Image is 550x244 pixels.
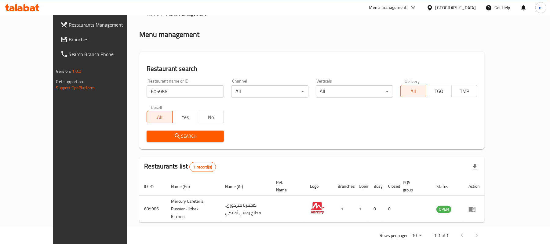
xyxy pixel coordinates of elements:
[369,177,383,196] th: Busy
[139,10,159,17] a: Home
[380,232,407,239] p: Rows per page:
[144,183,156,190] span: ID
[72,67,82,75] span: 1.0.0
[403,179,424,194] span: POS group
[151,132,219,140] span: Search
[225,183,251,190] span: Name (Ar)
[201,113,221,122] span: No
[333,177,354,196] th: Branches
[139,196,166,223] td: 605986
[69,50,140,58] span: Search Branch Phone
[454,87,475,96] span: TMP
[189,162,216,172] div: Total records count
[405,79,420,83] label: Delivery
[56,32,145,47] a: Branches
[175,113,196,122] span: Yes
[435,4,476,11] div: [GEOGRAPHIC_DATA]
[316,85,393,98] div: All
[69,21,140,28] span: Restaurants Management
[147,131,224,142] button: Search
[354,177,369,196] th: Open
[56,78,84,86] span: Get support on:
[464,177,485,196] th: Action
[171,183,198,190] span: Name (En)
[172,111,198,123] button: Yes
[468,205,480,213] div: Menu
[383,196,398,223] td: 0
[231,85,308,98] div: All
[451,85,477,97] button: TMP
[403,87,424,96] span: All
[310,200,325,216] img: Mercury Cafeteria, Russian-Uzbek Kitchen
[354,196,369,223] td: 1
[56,17,145,32] a: Restaurants Management
[436,206,451,213] span: OPEN
[149,113,170,122] span: All
[144,162,216,172] h2: Restaurants list
[410,231,424,240] div: Rows per page:
[468,160,482,174] div: Export file
[539,4,543,11] span: m
[147,111,173,123] button: All
[139,30,199,39] h2: Menu management
[147,85,224,98] input: Search for restaurant name or ID..
[434,232,449,239] p: 1-1 of 1
[369,4,407,11] div: Menu-management
[69,36,140,43] span: Branches
[400,85,426,97] button: All
[139,177,485,223] table: enhanced table
[161,10,163,17] li: /
[383,177,398,196] th: Closed
[147,64,478,73] h2: Restaurant search
[198,111,224,123] button: No
[151,105,162,109] label: Upsell
[56,47,145,61] a: Search Branch Phone
[429,87,450,96] span: TGO
[56,84,95,92] a: Support.OpsPlatform
[333,196,354,223] td: 1
[166,10,206,17] span: Menu management
[56,67,71,75] span: Version:
[166,196,220,223] td: Mercury Cafeteria, Russian-Uzbek Kitchen
[426,85,452,97] button: TGO
[190,164,216,170] span: 1 record(s)
[305,177,333,196] th: Logo
[436,183,456,190] span: Status
[220,196,271,223] td: كافيتريا ميركوري، مطبخ روسي أوزبكي
[276,179,298,194] span: Ref. Name
[369,196,383,223] td: 0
